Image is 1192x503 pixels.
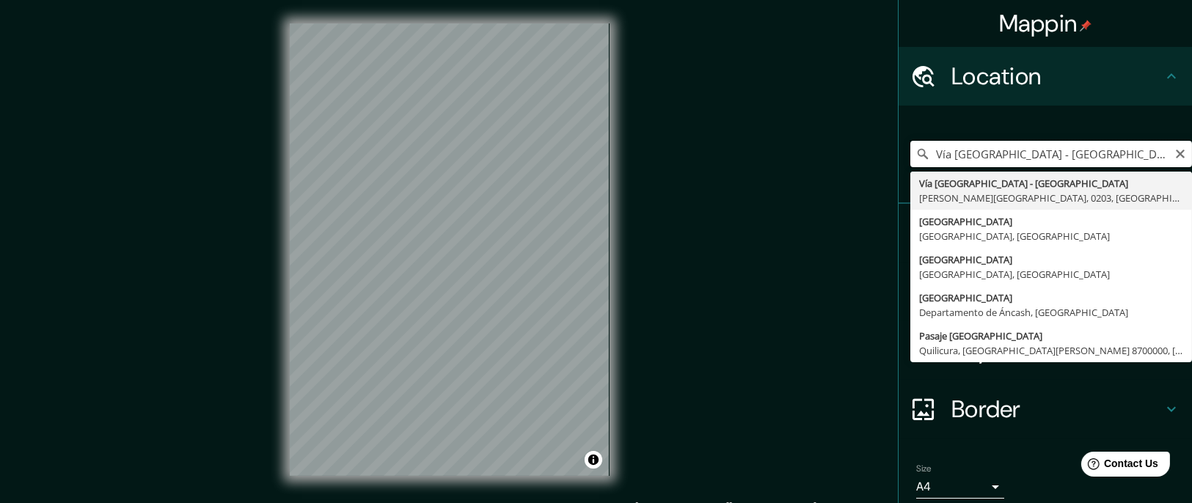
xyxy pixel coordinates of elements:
[919,305,1183,320] div: Departamento de Áncash, [GEOGRAPHIC_DATA]
[1061,446,1176,487] iframe: Help widget launcher
[899,262,1192,321] div: Style
[899,321,1192,380] div: Layout
[919,176,1183,191] div: Vía [GEOGRAPHIC_DATA] - [GEOGRAPHIC_DATA]
[951,336,1163,365] h4: Layout
[290,23,610,476] canvas: Map
[919,267,1183,282] div: [GEOGRAPHIC_DATA], [GEOGRAPHIC_DATA]
[585,451,602,469] button: Toggle attribution
[919,191,1183,205] div: [PERSON_NAME][GEOGRAPHIC_DATA], 0203, [GEOGRAPHIC_DATA]
[1174,146,1186,160] button: Clear
[919,252,1183,267] div: [GEOGRAPHIC_DATA]
[899,380,1192,438] div: Border
[899,47,1192,106] div: Location
[919,229,1183,243] div: [GEOGRAPHIC_DATA], [GEOGRAPHIC_DATA]
[910,141,1192,167] input: Pick your city or area
[916,463,932,475] label: Size
[951,62,1163,91] h4: Location
[919,290,1183,305] div: [GEOGRAPHIC_DATA]
[919,214,1183,229] div: [GEOGRAPHIC_DATA]
[999,9,1092,38] h4: Mappin
[919,343,1183,358] div: Quilicura, [GEOGRAPHIC_DATA][PERSON_NAME] 8700000, [GEOGRAPHIC_DATA]
[899,204,1192,262] div: Pins
[1080,20,1092,32] img: pin-icon.png
[916,475,1004,499] div: A4
[919,328,1183,343] div: Pasaje [GEOGRAPHIC_DATA]
[951,394,1163,424] h4: Border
